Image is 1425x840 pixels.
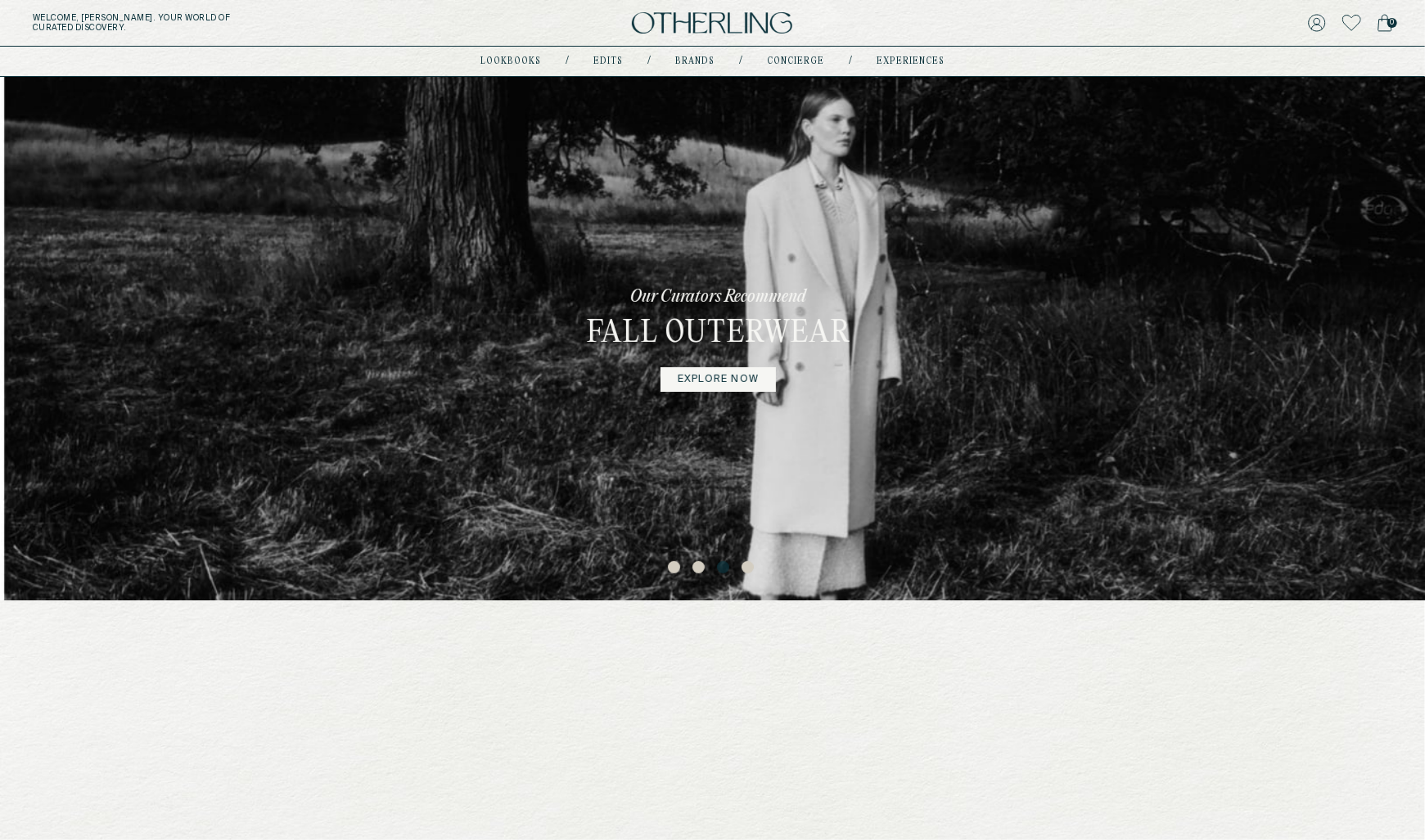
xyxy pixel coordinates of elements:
[717,561,733,577] button: 3
[675,57,715,65] a: Brands
[632,12,792,34] img: logo
[668,561,684,577] button: 1
[692,561,709,577] button: 2
[587,315,850,354] h3: Fall Outerwear
[647,55,651,68] div: /
[630,285,806,308] p: Our Curators Recommend
[877,57,945,65] a: experiences
[742,561,758,577] button: 4
[849,55,852,68] div: /
[566,55,569,68] div: /
[767,57,824,65] a: concierge
[1387,18,1397,28] span: 0
[593,57,623,65] a: Edits
[1378,11,1392,34] a: 0
[480,57,541,65] a: lookbooks
[661,367,776,392] a: explore now
[33,13,440,33] h5: Welcome, [PERSON_NAME] . Your world of curated discovery.
[739,55,742,68] div: /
